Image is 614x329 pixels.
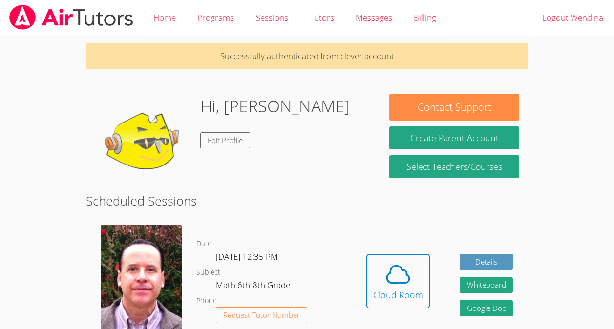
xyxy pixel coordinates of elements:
a: Google Doc [460,300,513,316]
dt: Phone [196,295,217,307]
a: Select Teachers/Courses [389,155,519,178]
span: Messages [356,12,392,23]
a: Details [460,254,513,270]
dt: Date [196,238,212,250]
button: Cloud Room [366,254,430,308]
dt: Subject [196,267,220,279]
img: airtutors_banner-c4298cdbf04f3fff15de1276eac7730deb9818008684d7c2e4769d2f7ddbe033.png [8,5,134,30]
p: Successfully authenticated from clever account [86,43,528,69]
span: [DATE] 12:35 PM [216,251,278,262]
span: Request Tutor Number [223,311,300,319]
button: Create Parent Account [389,126,519,149]
h2: Scheduled Sessions [86,191,528,210]
a: Edit Profile [200,132,250,148]
button: Request Tutor Number [216,307,307,323]
div: Cloud Room [373,288,423,302]
button: Contact Support [389,94,519,121]
img: default.png [95,94,192,191]
h1: Hi, [PERSON_NAME] [200,94,350,119]
dd: Math 6th-8th Grade [216,278,292,295]
button: Whiteboard [460,277,513,293]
